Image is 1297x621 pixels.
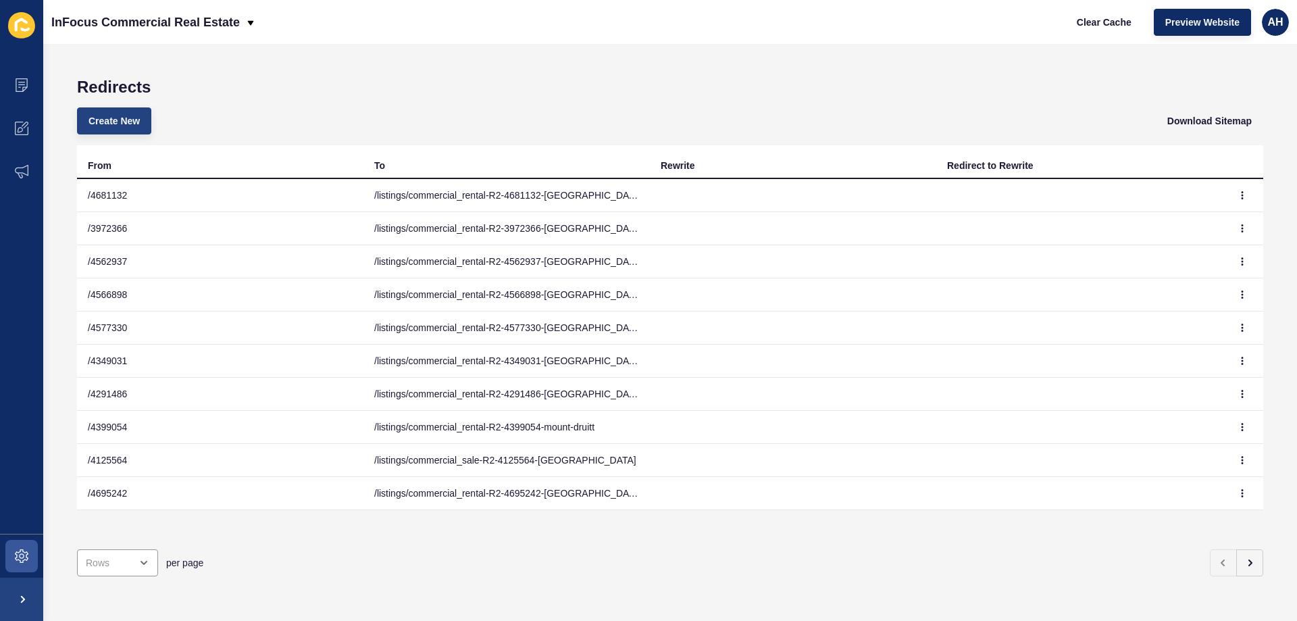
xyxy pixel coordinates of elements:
[77,549,158,576] div: open menu
[363,245,650,278] td: /listings/commercial_rental-R2-4562937-[GEOGRAPHIC_DATA]
[363,411,650,444] td: /listings/commercial_rental-R2-4399054-mount-druitt
[88,159,111,172] div: From
[363,278,650,312] td: /listings/commercial_rental-R2-4566898-[GEOGRAPHIC_DATA]
[77,378,363,411] td: /4291486
[77,212,363,245] td: /3972366
[661,159,695,172] div: Rewrite
[1065,9,1143,36] button: Clear Cache
[77,411,363,444] td: /4399054
[363,477,650,510] td: /listings/commercial_rental-R2-4695242-[GEOGRAPHIC_DATA]
[363,378,650,411] td: /listings/commercial_rental-R2-4291486-[GEOGRAPHIC_DATA]
[51,5,240,39] p: InFocus Commercial Real Estate
[363,312,650,345] td: /listings/commercial_rental-R2-4577330-[GEOGRAPHIC_DATA]
[1077,16,1131,29] span: Clear Cache
[77,278,363,312] td: /4566898
[1167,114,1252,128] span: Download Sitemap
[363,212,650,245] td: /listings/commercial_rental-R2-3972366-[GEOGRAPHIC_DATA]
[363,179,650,212] td: /listings/commercial_rental-R2-4681132-[GEOGRAPHIC_DATA]
[363,444,650,477] td: /listings/commercial_sale-R2-4125564-[GEOGRAPHIC_DATA]
[88,114,140,128] span: Create New
[77,78,1263,97] h1: Redirects
[77,444,363,477] td: /4125564
[1267,16,1283,29] span: AH
[166,556,203,570] span: per page
[374,159,385,172] div: To
[1154,9,1251,36] button: Preview Website
[363,345,650,378] td: /listings/commercial_rental-R2-4349031-[GEOGRAPHIC_DATA]
[77,107,151,134] button: Create New
[1165,16,1240,29] span: Preview Website
[77,312,363,345] td: /4577330
[77,179,363,212] td: /4681132
[77,345,363,378] td: /4349031
[77,477,363,510] td: /4695242
[947,159,1034,172] div: Redirect to Rewrite
[77,245,363,278] td: /4562937
[1156,107,1263,134] button: Download Sitemap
